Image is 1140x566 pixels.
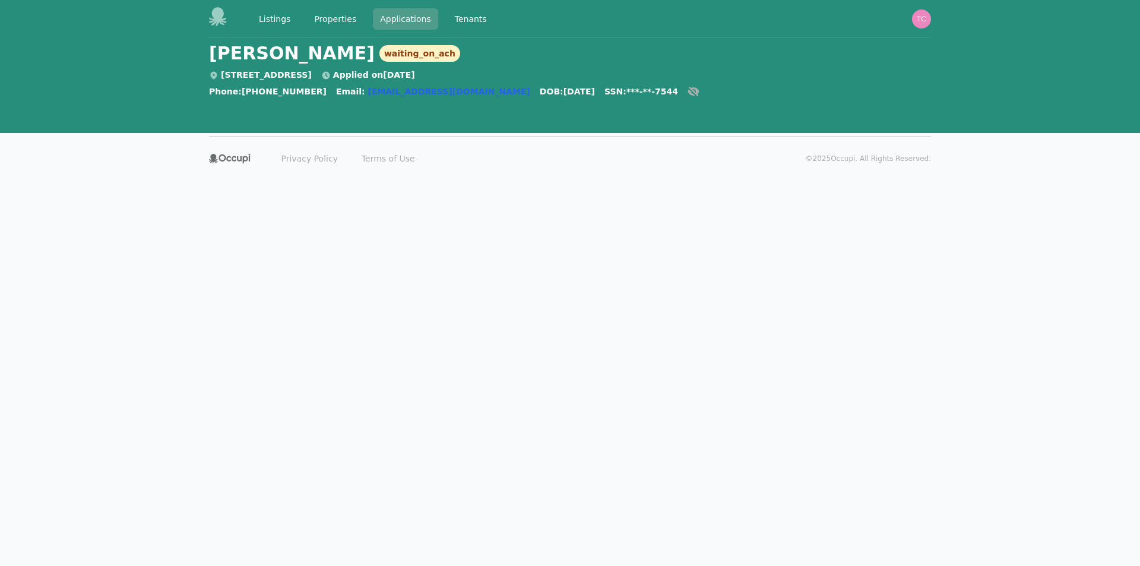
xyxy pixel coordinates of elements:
[209,86,327,103] div: Phone: [PHONE_NUMBER]
[307,8,363,30] a: Properties
[379,45,460,62] span: waiting_on_ach
[540,86,595,103] div: DOB: [DATE]
[209,43,375,64] span: [PERSON_NAME]
[336,86,530,103] div: Email:
[321,70,415,80] span: Applied on [DATE]
[368,87,530,96] a: [EMAIL_ADDRESS][DOMAIN_NAME]
[448,8,494,30] a: Tenants
[354,149,422,168] a: Terms of Use
[209,70,312,80] span: [STREET_ADDRESS]
[274,149,345,168] a: Privacy Policy
[252,8,297,30] a: Listings
[373,8,438,30] a: Applications
[806,154,931,163] p: © 2025 Occupi. All Rights Reserved.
